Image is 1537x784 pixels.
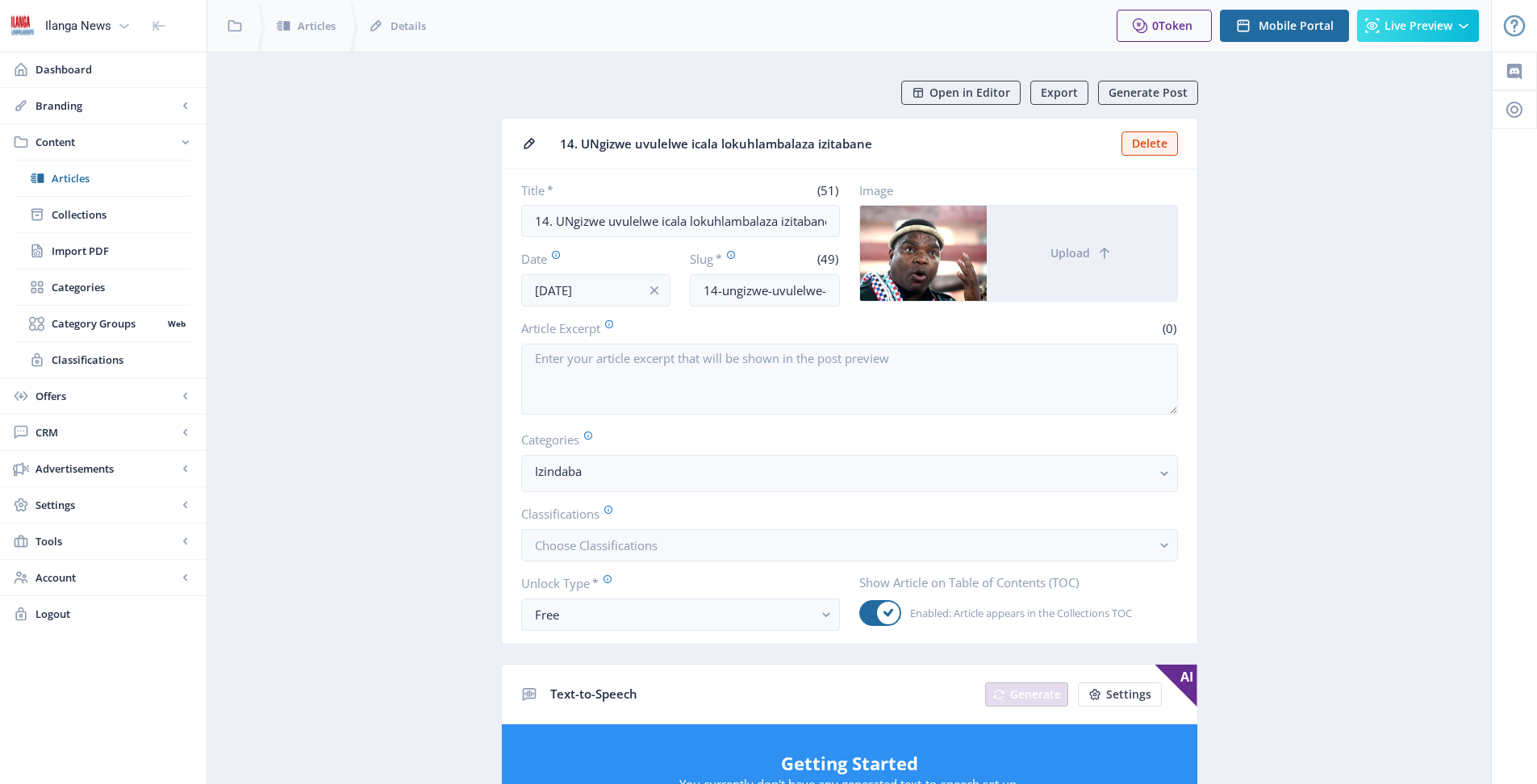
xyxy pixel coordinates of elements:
span: Open in Editor [929,86,1010,99]
a: New page [1068,682,1162,707]
button: Choose Classifications [521,529,1178,561]
div: Free [535,605,813,624]
button: Live Preview [1357,10,1479,42]
span: Categories [52,279,190,295]
input: Type Article Title ... [521,205,840,237]
button: info [638,274,670,307]
span: Classifications [52,352,190,368]
span: Collections [52,206,190,223]
span: Articles [52,170,190,186]
span: Token [1159,18,1192,33]
nb-select-label: Izindaba [535,461,1151,481]
span: Advertisements [36,461,178,477]
button: Generate [985,682,1068,707]
span: Text-to-Speech [550,686,637,702]
span: Choose Classifications [535,537,658,553]
span: Import PDF [52,243,190,259]
a: Classifications [16,342,190,377]
input: this-is-how-a-slug-looks-like [690,274,840,307]
label: Title [521,182,675,198]
span: Upload [1050,247,1090,260]
span: Settings [36,497,178,513]
span: Generate [1010,688,1061,701]
label: Date [521,250,658,268]
button: Generate Post [1098,81,1198,105]
span: Generate Post [1109,86,1188,99]
span: Enabled: Article appears in the Collections TOC [901,603,1132,623]
span: Settings [1106,688,1151,701]
span: AI [1155,665,1197,707]
a: Collections [16,197,190,232]
button: Delete [1121,131,1178,156]
label: Classifications [521,505,1165,523]
div: Ilanga News [45,8,111,44]
span: Export [1041,86,1078,99]
span: (49) [815,251,840,267]
a: Import PDF [16,233,190,269]
span: (0) [1160,320,1178,336]
a: Categories [16,269,190,305]
button: Upload [987,206,1177,301]
span: Account [36,569,178,586]
label: Categories [521,431,1165,448]
span: Tools [36,533,178,549]
label: Article Excerpt [521,319,843,337]
a: Category GroupsWeb [16,306,190,341]
label: Image [859,182,1165,198]
button: Izindaba [521,455,1178,492]
a: New page [975,682,1068,707]
span: CRM [36,424,178,440]
button: Open in Editor [901,81,1021,105]
span: Dashboard [36,61,194,77]
span: Category Groups [52,315,162,332]
span: Offers [36,388,178,404]
span: Mobile Portal [1259,19,1334,32]
span: Logout [36,606,194,622]
button: Export [1030,81,1088,105]
span: (51) [815,182,840,198]
span: Branding [36,98,178,114]
a: Articles [16,161,190,196]
nb-badge: Web [162,315,190,332]
span: 14. UNgizwe uvulelwe icala lokuhlambalaza izitabane [560,136,1112,152]
button: Mobile Portal [1220,10,1349,42]
label: Slug [690,250,758,268]
button: Free [521,598,840,631]
nb-icon: info [646,282,662,298]
span: Details [391,18,426,34]
label: Show Article on Table of Contents (TOC) [859,574,1165,590]
label: Unlock Type [521,574,827,592]
span: Live Preview [1385,19,1452,32]
span: Articles [298,18,336,34]
input: Publishing Date [521,274,671,307]
img: 6e32966d-d278-493e-af78-9af65f0c2223.png [10,13,36,39]
span: Content [36,134,178,150]
button: Settings [1078,682,1162,707]
button: 0Token [1117,10,1212,42]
